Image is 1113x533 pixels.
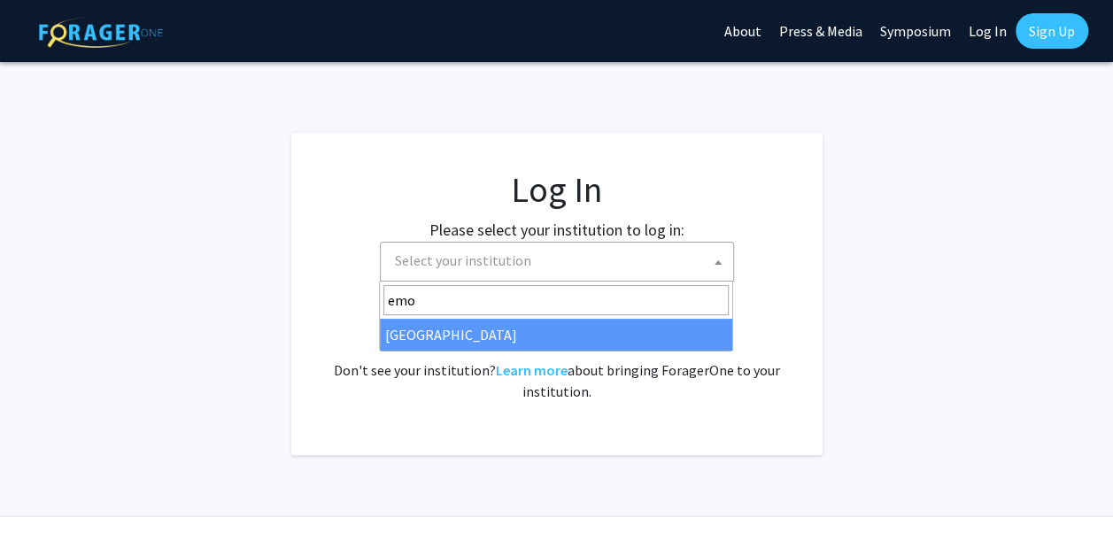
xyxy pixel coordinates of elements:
a: Sign Up [1016,13,1088,49]
img: ForagerOne Logo [39,17,163,48]
span: Select your institution [395,251,531,269]
div: No account? . Don't see your institution? about bringing ForagerOne to your institution. [327,317,787,402]
h1: Log In [327,168,787,211]
span: Select your institution [380,242,734,282]
span: Select your institution [388,243,733,279]
iframe: Chat [13,453,75,520]
input: Search [383,285,729,315]
label: Please select your institution to log in: [429,218,684,242]
li: [GEOGRAPHIC_DATA] [380,319,732,351]
a: Learn more about bringing ForagerOne to your institution [496,361,568,379]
